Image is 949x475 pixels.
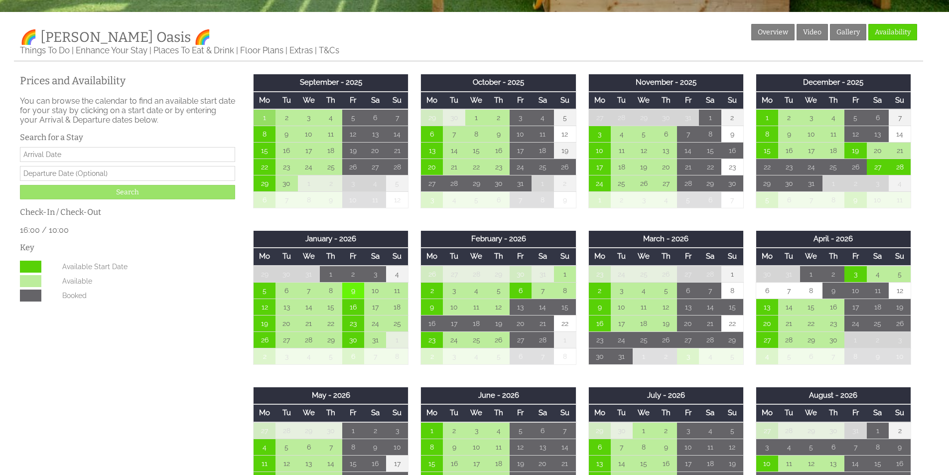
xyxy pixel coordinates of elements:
th: Fr [677,248,699,265]
th: Fr [342,92,364,109]
td: 7 [510,192,532,208]
td: 31 [677,109,699,126]
td: 4 [822,109,844,126]
td: 3 [364,266,386,283]
th: Tu [443,248,465,265]
td: 19 [633,159,655,175]
th: April - 2026 [756,231,911,248]
td: 27 [655,175,677,192]
td: 2 [611,192,633,208]
th: Su [721,248,743,265]
td: 17 [800,143,822,159]
th: Mo [421,92,443,109]
td: 27 [421,175,443,192]
th: We [633,92,655,109]
td: 4 [867,266,889,283]
td: 10 [298,126,320,143]
td: 30 [443,109,465,126]
a: T&Cs [319,45,339,55]
td: 28 [611,109,633,126]
input: Arrival Date [20,147,235,162]
th: February - 2026 [421,231,576,248]
td: 31 [778,266,800,283]
td: 10 [342,192,364,208]
td: 13 [421,143,443,159]
a: Overview [751,24,795,40]
th: Tu [275,248,297,265]
td: 18 [611,159,633,175]
th: Fr [342,248,364,265]
th: Su [889,248,911,265]
td: 20 [364,143,386,159]
td: 11 [822,126,844,143]
td: 18 [320,143,342,159]
td: 29 [254,175,275,192]
td: 24 [510,159,532,175]
a: Prices and Availability [20,74,235,87]
td: 5 [386,175,408,192]
td: 20 [421,159,443,175]
h3: Search for a Stay [20,133,235,142]
td: 10 [800,126,822,143]
th: We [298,248,320,265]
td: 26 [421,266,443,283]
td: 22 [254,159,275,175]
td: 8 [822,192,844,208]
td: 23 [778,159,800,175]
td: 6 [421,126,443,143]
td: 7 [800,192,822,208]
td: 30 [487,175,509,192]
th: Su [721,92,743,109]
td: 6 [655,126,677,143]
td: 8 [320,282,342,299]
td: 26 [342,159,364,175]
td: 5 [633,126,655,143]
td: 12 [844,126,866,143]
th: Fr [844,92,866,109]
td: 3 [633,192,655,208]
td: 22 [465,159,487,175]
td: 28 [677,175,699,192]
a: Places To Eat & Drink [153,45,234,55]
td: 1 [721,266,743,283]
td: 30 [275,266,297,283]
td: 25 [611,175,633,192]
td: 23 [721,159,743,175]
td: 30 [721,175,743,192]
td: 3 [298,109,320,126]
td: 29 [487,266,509,283]
th: December - 2025 [756,74,911,91]
td: 7 [677,126,699,143]
td: 1 [699,109,721,126]
td: 9 [554,192,576,208]
td: 7 [386,109,408,126]
th: We [800,92,822,109]
th: Sa [867,248,889,265]
td: 13 [655,143,677,159]
th: Th [655,248,677,265]
td: 9 [320,192,342,208]
td: 9 [342,282,364,299]
td: 11 [386,282,408,299]
td: 4 [443,192,465,208]
td: 30 [275,175,297,192]
a: 🌈 [PERSON_NAME] Oasis 🌈 [20,29,211,45]
th: Sa [364,248,386,265]
td: 25 [320,159,342,175]
td: 26 [655,266,677,283]
td: 14 [386,126,408,143]
td: 26 [554,159,576,175]
dd: Available [60,275,233,287]
td: 17 [298,143,320,159]
td: 22 [699,159,721,175]
td: 24 [588,175,610,192]
td: 21 [386,143,408,159]
th: November - 2025 [588,74,743,91]
td: 29 [254,266,275,283]
td: 4 [532,109,553,126]
th: Su [889,92,911,109]
td: 8 [554,282,576,299]
td: 7 [298,282,320,299]
a: Extras [289,45,313,55]
td: 14 [889,126,911,143]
